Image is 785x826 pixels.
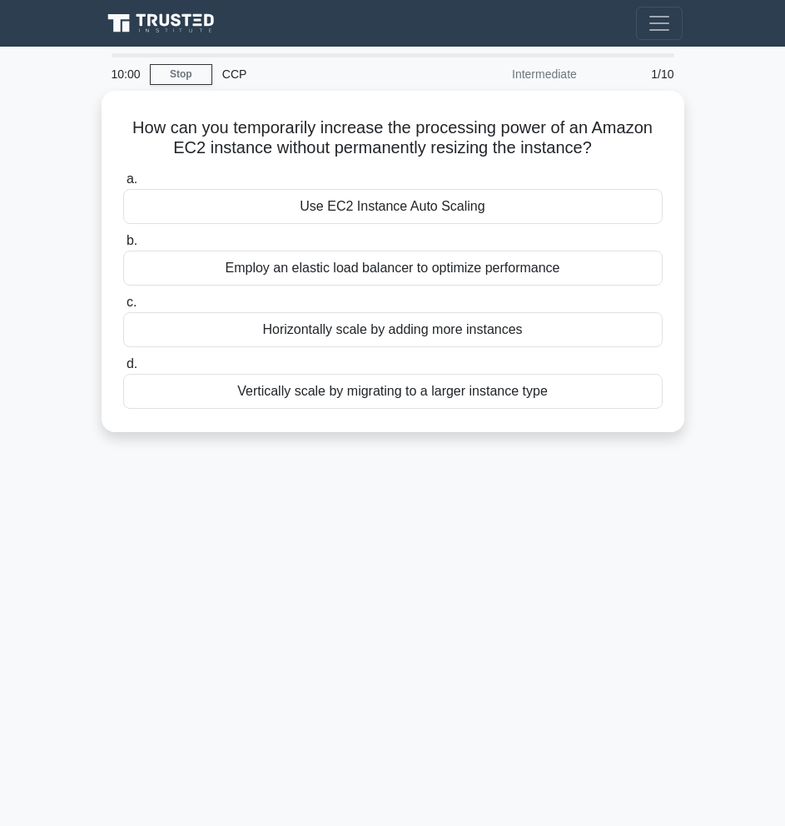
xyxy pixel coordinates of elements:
div: Use EC2 Instance Auto Scaling [123,189,663,224]
span: d. [127,356,137,371]
h5: How can you temporarily increase the processing power of an Amazon EC2 instance without permanent... [122,117,664,159]
span: c. [127,295,137,309]
div: Intermediate [441,57,587,91]
div: Vertically scale by migrating to a larger instance type [123,374,663,409]
button: Toggle navigation [636,7,683,40]
div: Horizontally scale by adding more instances [123,312,663,347]
span: b. [127,233,137,247]
div: CCP [212,57,441,91]
div: 1/10 [587,57,684,91]
span: a. [127,172,137,186]
div: 10:00 [102,57,150,91]
a: Stop [150,64,212,85]
div: Employ an elastic load balancer to optimize performance [123,251,663,286]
